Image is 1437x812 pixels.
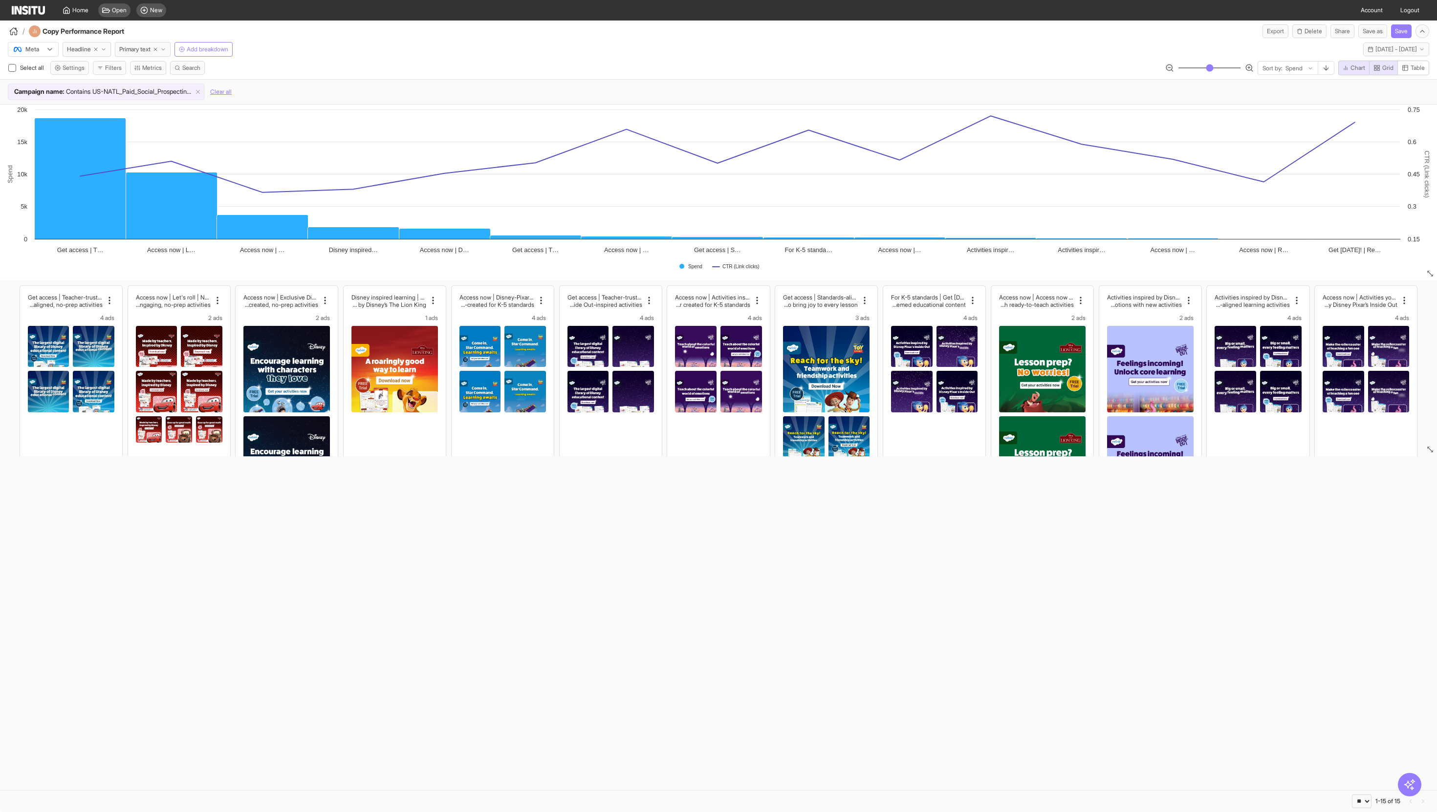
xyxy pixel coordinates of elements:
[1370,61,1398,75] button: Grid
[1323,314,1409,322] div: 4 ads
[1408,203,1416,210] text: 0.3
[92,87,192,97] span: US-NATL_Paid_Social_Prospecting_Interests_Sales_Disney_Properties_July25
[130,61,166,75] button: Metrics
[1107,301,1182,308] h2: navigate emotions with new learning activities inspired by Disney Pixar. Created by teachers for ...
[999,314,1086,322] div: 2 ads
[50,61,89,75] button: Settings
[1323,294,1397,308] div: Access now | Activities you can trust. | Hmm...this looks new! - Activities inspired by Disney Pi...
[694,246,741,254] tspan: Get access | S…
[187,45,228,53] span: Add breakdown
[1292,24,1327,38] button: Delete
[8,84,204,100] div: Campaign name:ContainsUS-NATL_Paid_Social_Prospecting_Interests_Sales_Disney_Properties_July25
[878,246,921,254] tspan: Access now |…
[63,42,111,57] button: Headline
[1375,45,1417,53] span: [DATE] - [DATE]
[136,294,211,301] h2: Access now | Let's roll | No-prep activities await! | No-prep math activities and... | Rev up you...
[17,171,27,178] text: 10k
[119,45,151,53] span: Primary text
[1107,294,1182,308] div: Activities inspired by Disney Pixar | Get today! | Ready-to-use activities! | Teach how to naviga...
[1411,64,1425,72] span: Table
[112,6,127,14] span: Open
[459,294,534,301] h2: Access now | Disney-Pixar-inspired activities. | For K-5 standards - Bring the joy of the toy box...
[1215,301,1289,308] h2: trusted quality of Twinkl. | The colorful world of Disney Pixar’s Inside Out meets the trusted qu...
[1375,797,1400,805] div: 1-15 of 15
[243,301,318,308] h2: magic. | Discover a brand-new collection of standards-aligned activities – with a touch of Disney...
[1263,64,1283,72] span: Sort by:
[1107,294,1182,301] h2: Activities inspired by Disney Pixar | Get [DATE]! | Ready-to-use activities! | Teach how to navig...
[675,294,750,301] h2: Access now | Activities inspired by Disney Pixar | For K-5 standards - NEW learning activities in...
[43,26,151,36] h4: Copy Performance Report
[136,294,211,308] div: Access now | Let's roll | No-prep activities await! | No-prep math activities and... | Rev up you...
[891,301,966,308] h2: ng in as we continue to create the largest digital library of Disney educational content | The la...
[351,301,426,308] h2: no-prep activities inspired by Disney’s The Lion King. | Inspired by Disney’s The Lion King. | St...
[1323,301,1397,308] h2: by Disney Pixar’s Inside Out. | Hmm...this looks new! Get standards-aligned, classroom-ready acti...
[891,314,978,322] div: 4 ads
[1328,246,1381,254] tspan: Get [DATE]! | Re…
[351,294,426,308] div: Disney inspired learning | Engaging, standards-aligned activities. | Get today! - Explore what it...
[240,246,285,254] tspan: Access now | …
[174,42,233,57] button: Add breakdown
[891,294,966,301] h2: For K-5 standards | Get [DATE]! | Teach kids about the world of emotions. - Activities inspired b...
[147,246,196,254] tspan: Access now | L…
[604,246,649,254] tspan: Access now | …
[1382,64,1393,72] span: Grid
[999,294,1074,301] h2: Access now | Access now | Made for K-5 Standards | Made for K-5 Standards - Even more Disney-insp...
[567,294,642,301] h2: Get access | Teacher-trusted activities. | Unlock core learning [DATE]! - Activities inspired by ...
[28,314,114,322] div: 4 ads
[459,314,546,322] div: 4 ads
[243,294,318,308] div: Access now | Exclusive Disney activities for teachers | No-prep activities await! - Brand-new edu...
[783,294,858,308] div: Get access | Standards-aligned and classroom-ready. | We’ve got your back. - Ditch searching thro...
[459,301,534,308] h2: of the toy toy box to your classroom [DATE]! Standards-aligned, ready to teach, and inspired by D...
[783,301,858,308] h2: math activities designed to bring joy to every lesson. | Inspired by Disney Pixar's Toy Story. | ...
[1363,43,1429,56] button: [DATE] - [DATE]
[182,64,200,72] span: Search
[688,264,702,269] text: Spend
[567,314,654,322] div: 4 ads
[1215,314,1301,322] div: 4 ads
[1397,61,1429,75] button: Table
[512,246,559,254] tspan: Get access | T…
[20,64,46,71] span: Select all
[1408,171,1420,178] text: 0.45
[1107,314,1194,322] div: 2 ads
[63,64,85,72] span: Settings
[999,301,1074,308] h2: utdoor learning. Ready-to-teach activities inspired by Disney’s The Lion King for K-5 standards. ...
[675,294,750,308] div: Access now | Activities inspired by Disney Pixar | For K-5 standards - NEW learning activities in...
[329,246,378,254] tspan: Disney inspired…
[1323,294,1397,301] h2: Access now | Activities you can trust. | Hmm...this looks new! - Activities inspired by Disney Pi...
[12,6,45,15] img: Logo
[420,246,469,254] tspan: Access now | D…
[1215,294,1289,308] div: Activities inspired by Disney Pixar. | Get access | Teacher-made activities. - Learning activitie...
[1215,294,1289,301] h2: Activities inspired by Disney Pixar. | Get access | Teacher-made activities. - Learning activitie...
[459,294,534,308] div: Access now | Disney-Pixar-inspired activities. | For K-5 standards - Bring the joy of the toy box...
[1408,235,1420,243] text: 0.15
[150,6,162,14] span: New
[28,294,103,308] div: Get access | Teacher-trusted activities | Yee-haw! Add extra joy to your lessons! - Get ready for...
[1058,246,1105,254] tspan: Activities inspir…
[1350,64,1365,72] span: Chart
[1263,24,1288,38] button: Export
[22,26,25,36] span: /
[1358,24,1387,38] button: Save as
[1151,246,1196,254] tspan: Access now | …
[72,6,88,14] span: Home
[17,138,27,146] text: 15k
[967,246,1014,254] tspan: Activities inspir…
[6,165,14,183] text: Spend
[93,61,126,75] button: Filters
[785,246,832,254] tspan: For K-5 standa…
[1330,24,1354,38] button: Share
[28,301,103,308] h2: es inspired by the world of Disney Pixar’s Toy Story. | Get ready for some out-of-the-toy box lea...
[21,203,27,210] text: 5k
[170,61,205,75] button: Search
[24,235,27,243] text: 0
[136,301,211,308] h2: featuring Disney Pixar's [PERSON_NAME] and friends – created by teachers for K-5 standards. | Rev...
[1239,246,1288,254] tspan: Access now | R…
[8,25,25,37] button: /
[1408,106,1420,113] text: 0.75
[210,84,232,100] button: Clear all
[722,264,760,269] text: CTR (Link clicks)
[14,87,64,97] span: Campaign name :
[28,294,103,301] h2: Get access | Teacher-trusted activities | [PERSON_NAME]! Add extra joy to your lessons! - Get rea...
[17,106,27,113] text: 20k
